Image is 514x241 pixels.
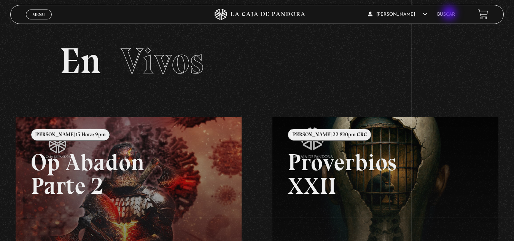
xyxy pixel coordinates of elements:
span: [PERSON_NAME] [368,12,427,17]
span: Vivos [121,39,204,83]
a: View your shopping cart [478,9,488,19]
a: Buscar [437,12,455,17]
span: Menu [32,12,45,17]
h2: En [60,43,455,79]
span: Cerrar [30,18,48,24]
